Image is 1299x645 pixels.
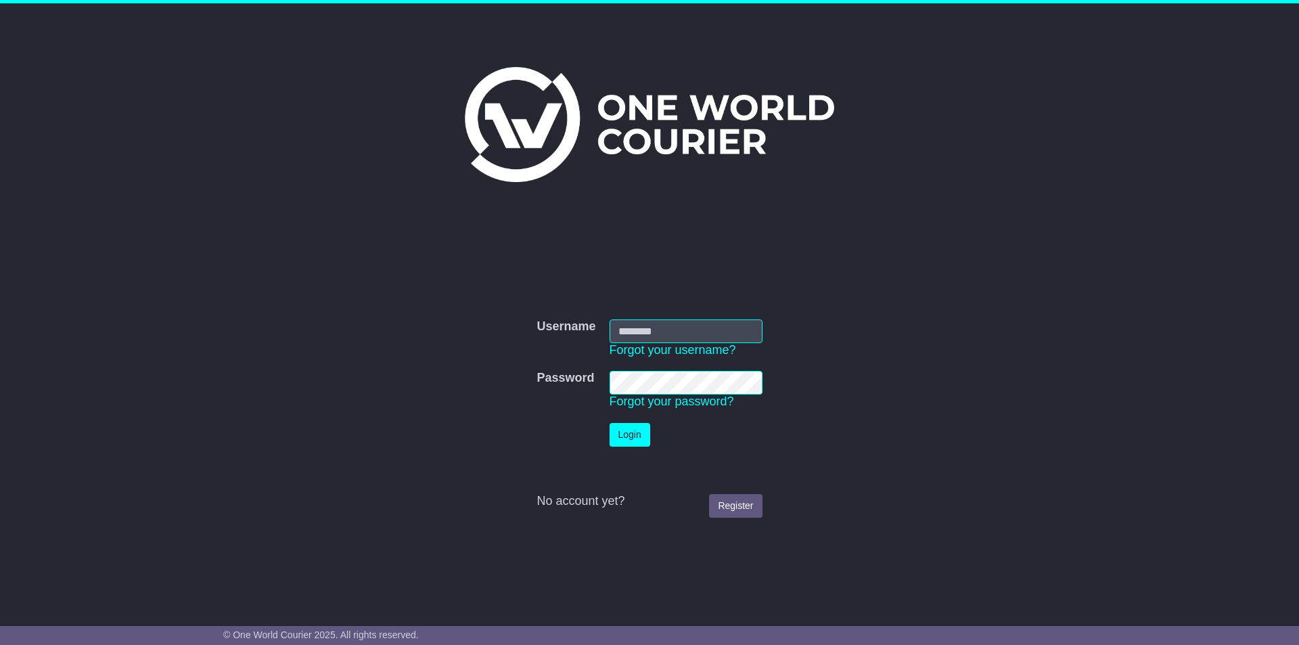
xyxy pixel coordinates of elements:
a: Register [709,494,762,518]
div: No account yet? [537,494,762,509]
a: Forgot your password? [610,395,734,408]
button: Login [610,423,650,447]
img: One World [465,67,834,182]
label: Username [537,319,595,334]
a: Forgot your username? [610,343,736,357]
span: © One World Courier 2025. All rights reserved. [223,629,419,640]
label: Password [537,371,594,386]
